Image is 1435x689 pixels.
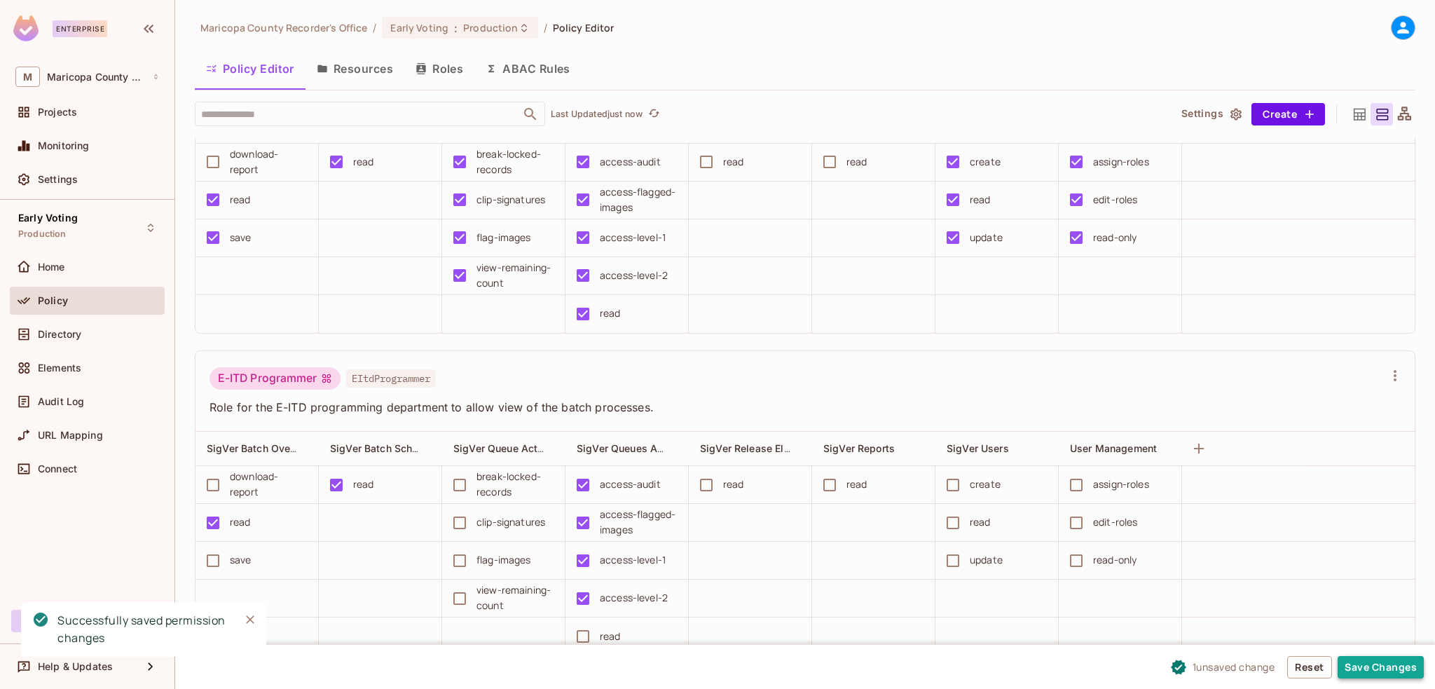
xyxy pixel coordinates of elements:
[230,514,251,530] div: read
[1093,154,1149,170] div: assign-roles
[38,396,84,407] span: Audit Log
[390,21,448,34] span: Early Voting
[600,507,677,538] div: access-flagged-images
[230,230,252,245] div: save
[38,140,90,151] span: Monitoring
[521,104,540,124] button: Open
[1338,656,1424,678] button: Save Changes
[476,192,545,207] div: clip-signatures
[230,192,251,207] div: read
[846,154,867,170] div: read
[476,260,554,291] div: view-remaining-count
[553,21,614,34] span: Policy Editor
[330,442,448,455] span: SigVer Batch Scheduling
[353,154,374,170] div: read
[207,442,317,455] span: SigVer Batch Overview
[38,362,81,374] span: Elements
[53,20,107,37] div: Enterprise
[373,21,376,34] li: /
[476,582,554,613] div: view-remaining-count
[38,107,77,118] span: Projects
[210,367,341,390] div: E-ITD Programmer
[200,21,367,34] span: the active workspace
[38,463,77,475] span: Connect
[1176,103,1246,125] button: Settings
[13,15,39,41] img: SReyMgAAAABJRU5ErkJggg==
[600,268,668,283] div: access-level-2
[846,477,867,492] div: read
[823,442,895,454] span: SigVer Reports
[476,552,531,568] div: flag-images
[476,469,554,500] div: break-locked-records
[195,51,305,86] button: Policy Editor
[230,469,307,500] div: download-report
[970,514,991,530] div: read
[970,552,1003,568] div: update
[600,552,666,568] div: access-level-1
[1251,103,1325,125] button: Create
[600,306,621,321] div: read
[57,612,228,647] div: Successfully saved permission changes
[18,212,78,224] span: Early Voting
[240,609,261,630] button: Close
[1093,230,1137,245] div: read-only
[723,477,744,492] div: read
[643,106,662,123] span: Refresh is not available in edit mode.
[600,629,621,644] div: read
[600,590,668,606] div: access-level-2
[38,174,78,185] span: Settings
[544,21,547,34] li: /
[210,400,1384,415] span: Role for the E-ITD programming department to allow view of the batch processes.
[1193,660,1275,674] span: 1 unsaved change
[645,106,662,123] button: refresh
[970,230,1003,245] div: update
[15,67,40,87] span: M
[38,430,103,441] span: URL Mapping
[38,295,68,306] span: Policy
[1093,552,1137,568] div: read-only
[600,230,666,245] div: access-level-1
[476,514,545,530] div: clip-signatures
[700,442,813,455] span: SigVer Release Election
[453,442,558,455] span: SigVer Queue Actions
[600,477,661,492] div: access-audit
[47,71,145,83] span: Workspace: Maricopa County Recorder's Office
[18,228,67,240] span: Production
[476,146,554,177] div: break-locked-records
[577,442,686,455] span: SigVer Queues Access
[648,107,660,121] span: refresh
[970,477,1001,492] div: create
[1093,514,1138,530] div: edit-roles
[404,51,474,86] button: Roles
[463,21,518,34] span: Production
[947,442,1009,454] span: SigVer Users
[1070,442,1157,454] span: User Management
[230,552,252,568] div: save
[346,369,436,388] span: EItdProgrammer
[230,146,307,177] div: download-report
[38,261,65,273] span: Home
[38,329,81,340] span: Directory
[453,22,458,34] span: :
[305,51,404,86] button: Resources
[476,230,531,245] div: flag-images
[1093,192,1138,207] div: edit-roles
[1093,477,1149,492] div: assign-roles
[551,109,643,120] p: Last Updated just now
[600,154,661,170] div: access-audit
[1287,656,1332,678] button: Reset
[353,477,374,492] div: read
[723,154,744,170] div: read
[600,184,677,215] div: access-flagged-images
[970,192,991,207] div: read
[474,51,582,86] button: ABAC Rules
[970,154,1001,170] div: create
